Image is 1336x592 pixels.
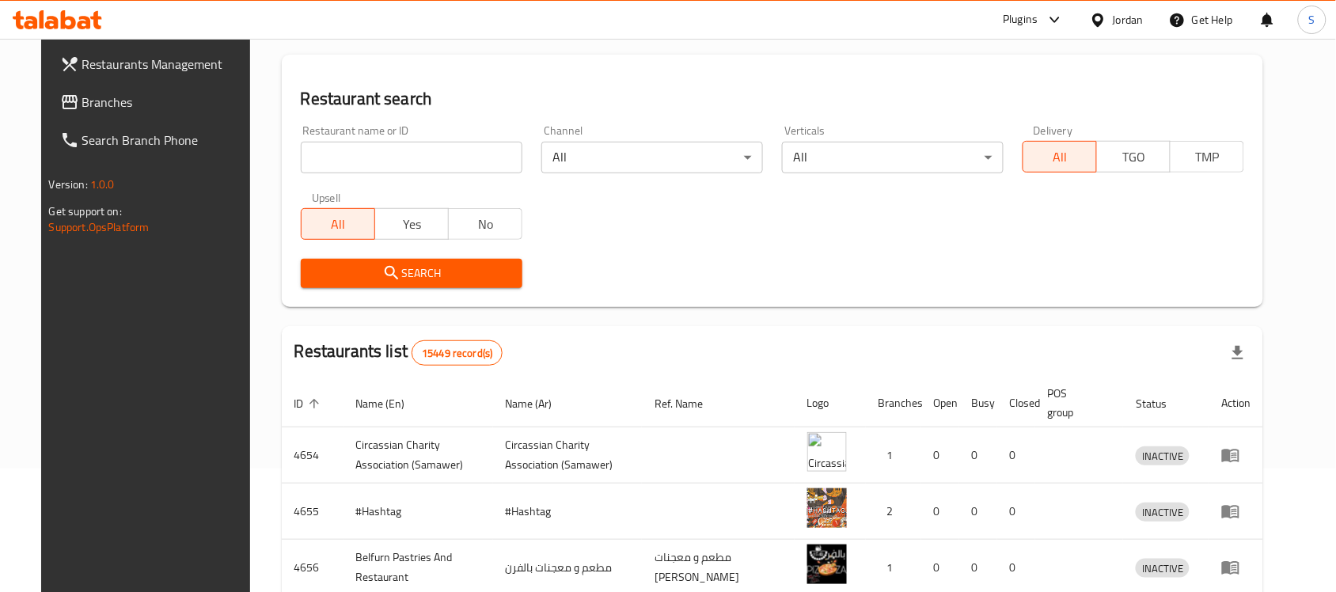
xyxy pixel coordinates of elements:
td: 0 [959,484,997,540]
td: 2 [866,484,921,540]
span: POS group [1048,384,1105,422]
button: TMP [1170,141,1244,173]
td: 0 [959,427,997,484]
span: Version: [49,174,88,195]
a: Restaurants Management [47,45,264,83]
button: Yes [374,208,449,240]
span: INACTIVE [1136,560,1190,578]
td: ​Circassian ​Charity ​Association​ (Samawer) [343,427,493,484]
div: Export file [1219,334,1257,372]
div: Menu [1221,446,1251,465]
span: S [1309,11,1315,28]
th: Branches [866,379,921,427]
div: Menu [1221,558,1251,577]
div: INACTIVE [1136,503,1190,522]
span: All [1030,146,1091,169]
span: Name (Ar) [506,394,573,413]
span: Get support on: [49,201,122,222]
div: Jordan [1113,11,1144,28]
span: Yes [381,213,442,236]
td: 4655 [282,484,343,540]
button: All [301,208,375,240]
div: Menu [1221,502,1251,521]
div: INACTIVE [1136,446,1190,465]
button: No [448,208,522,240]
td: 4654 [282,427,343,484]
td: 0 [921,484,959,540]
h2: Restaurant search [301,87,1245,111]
div: Plugins [1003,10,1038,29]
button: Search [301,259,522,288]
span: Name (En) [356,394,426,413]
th: Logo [795,379,866,427]
button: All [1023,141,1097,173]
img: Belfurn Pastries And Restaurant [807,545,847,584]
span: 1.0.0 [90,174,115,195]
span: Branches [82,93,252,112]
span: ID [294,394,325,413]
a: Support.OpsPlatform [49,217,150,237]
div: All [782,142,1004,173]
span: INACTIVE [1136,503,1190,522]
span: Ref. Name [655,394,723,413]
td: #Hashtag [493,484,643,540]
td: #Hashtag [343,484,493,540]
input: Search for restaurant name or ID.. [301,142,522,173]
img: #Hashtag [807,488,847,528]
span: No [455,213,516,236]
td: 0 [921,427,959,484]
span: All [308,213,369,236]
span: TGO [1103,146,1164,169]
h2: Restaurants list [294,340,503,366]
a: Search Branch Phone [47,121,264,159]
span: TMP [1177,146,1238,169]
td: 1 [866,427,921,484]
td: 0 [997,484,1035,540]
img: ​Circassian ​Charity ​Association​ (Samawer) [807,432,847,472]
th: Action [1209,379,1263,427]
button: TGO [1096,141,1171,173]
th: Busy [959,379,997,427]
span: 15449 record(s) [412,346,502,361]
td: 0 [997,427,1035,484]
span: INACTIVE [1136,447,1190,465]
td: ​Circassian ​Charity ​Association​ (Samawer) [493,427,643,484]
label: Delivery [1034,125,1073,136]
th: Open [921,379,959,427]
div: All [541,142,763,173]
div: Total records count [412,340,503,366]
span: Restaurants Management [82,55,252,74]
span: Status [1136,394,1187,413]
th: Closed [997,379,1035,427]
span: Search [313,264,510,283]
span: Search Branch Phone [82,131,252,150]
label: Upsell [312,192,341,203]
a: Branches [47,83,264,121]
